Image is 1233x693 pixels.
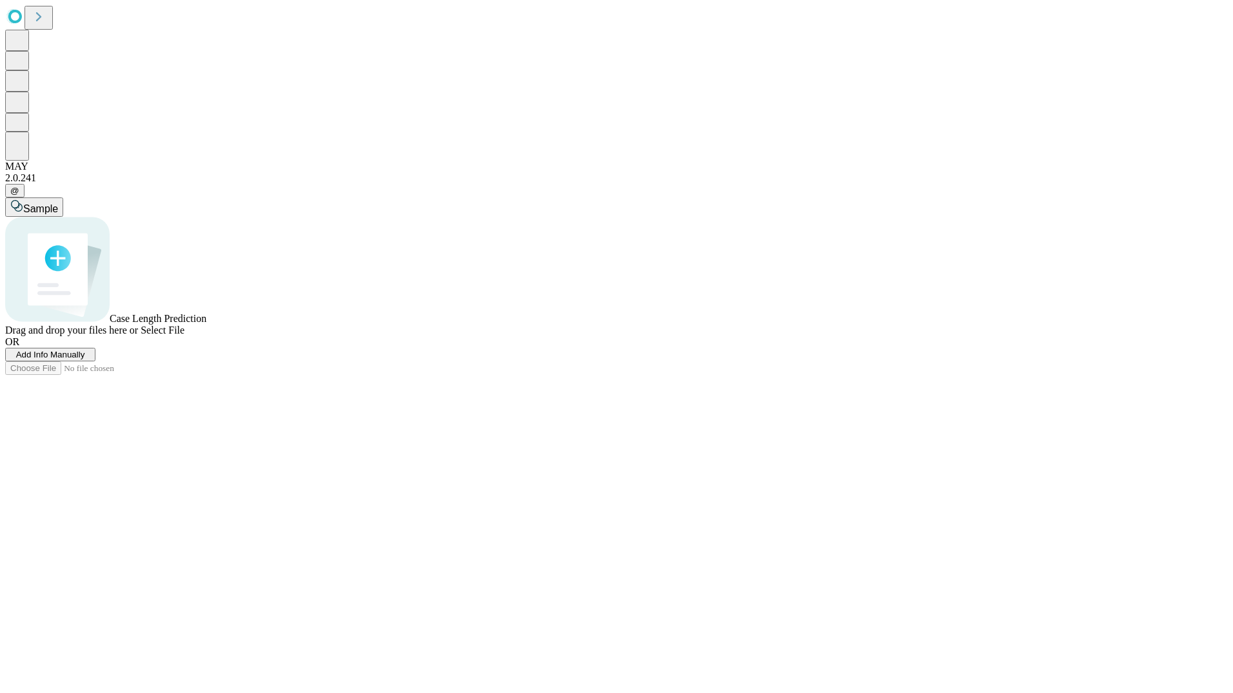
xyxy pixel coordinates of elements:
span: Select File [141,325,184,336]
div: 2.0.241 [5,172,1228,184]
div: MAY [5,161,1228,172]
span: @ [10,186,19,196]
span: Sample [23,203,58,214]
span: Case Length Prediction [110,313,206,324]
span: Add Info Manually [16,350,85,359]
button: @ [5,184,25,197]
span: Drag and drop your files here or [5,325,138,336]
span: OR [5,336,19,347]
button: Add Info Manually [5,348,95,361]
button: Sample [5,197,63,217]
